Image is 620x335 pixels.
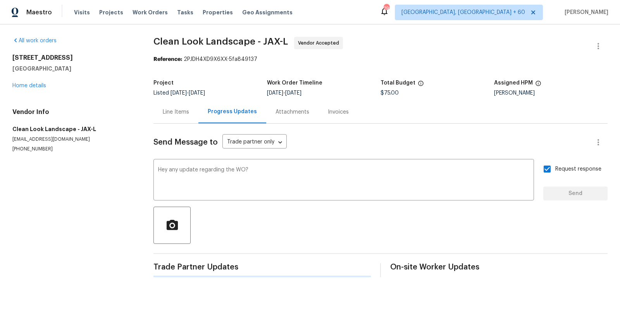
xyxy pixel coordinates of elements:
[267,90,301,96] span: -
[401,9,525,16] span: [GEOGRAPHIC_DATA], [GEOGRAPHIC_DATA] + 60
[153,57,182,62] b: Reference:
[158,167,529,194] textarea: Hey any update regarding the WO?
[381,90,399,96] span: $75.00
[222,136,287,149] div: Trade partner only
[163,108,189,116] div: Line Items
[189,90,205,96] span: [DATE]
[12,125,135,133] h5: Clean Look Landscape - JAX-L
[555,165,601,173] span: Request response
[153,37,288,46] span: Clean Look Landscape - JAX-L
[12,146,135,152] p: [PHONE_NUMBER]
[99,9,123,16] span: Projects
[494,90,608,96] div: [PERSON_NAME]
[177,10,193,15] span: Tasks
[12,38,57,43] a: All work orders
[153,55,608,63] div: 2PJDH4XD9X6XX-5fa849137
[74,9,90,16] span: Visits
[208,108,257,116] div: Progress Updates
[298,39,342,47] span: Vendor Accepted
[153,90,205,96] span: Listed
[203,9,233,16] span: Properties
[267,90,283,96] span: [DATE]
[267,80,322,86] h5: Work Order Timeline
[381,80,415,86] h5: Total Budget
[153,80,174,86] h5: Project
[12,54,135,62] h2: [STREET_ADDRESS]
[153,263,371,271] span: Trade Partner Updates
[535,80,541,90] span: The hpm assigned to this work order.
[561,9,608,16] span: [PERSON_NAME]
[418,80,424,90] span: The total cost of line items that have been proposed by Opendoor. This sum includes line items th...
[328,108,349,116] div: Invoices
[170,90,187,96] span: [DATE]
[494,80,533,86] h5: Assigned HPM
[153,138,218,146] span: Send Message to
[12,108,135,116] h4: Vendor Info
[133,9,168,16] span: Work Orders
[242,9,293,16] span: Geo Assignments
[12,65,135,73] h5: [GEOGRAPHIC_DATA]
[170,90,205,96] span: -
[390,263,608,271] span: On-site Worker Updates
[12,136,135,143] p: [EMAIL_ADDRESS][DOMAIN_NAME]
[12,83,46,88] a: Home details
[384,5,389,12] div: 792
[26,9,52,16] span: Maestro
[276,108,309,116] div: Attachments
[285,90,301,96] span: [DATE]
